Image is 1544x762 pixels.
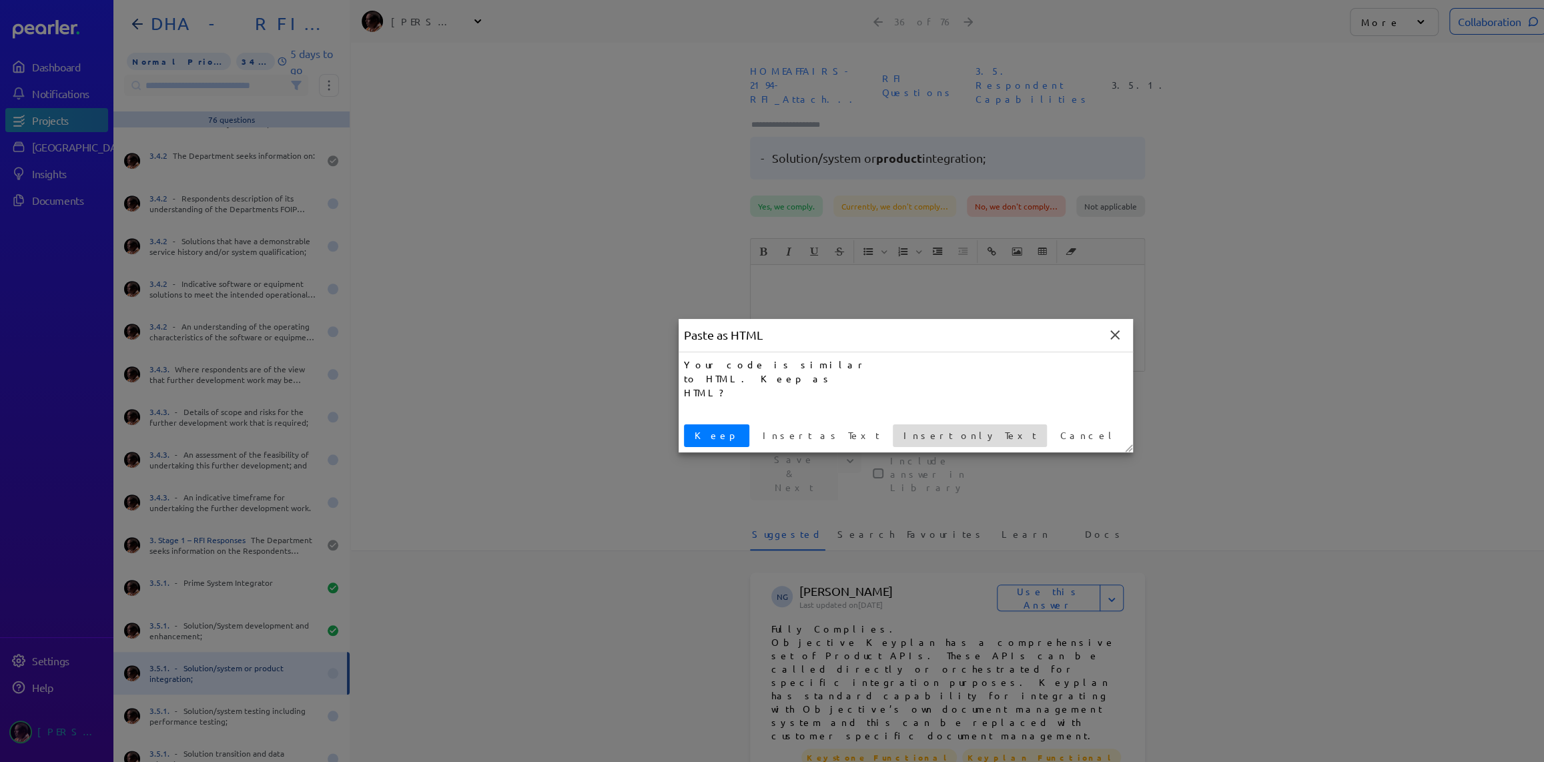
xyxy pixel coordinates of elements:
[679,319,768,352] div: Paste as HTML
[684,358,873,400] div: Your code is similar to HTML. Keep as HTML?
[757,428,885,442] span: Insert as Text
[689,428,744,442] span: Keep
[893,424,1047,447] button: Insert only Text
[752,424,890,447] button: Insert as Text
[1055,428,1122,442] span: Cancel
[684,424,749,447] button: Keep
[898,428,1042,442] span: Insert only Text
[1050,424,1128,447] button: Cancel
